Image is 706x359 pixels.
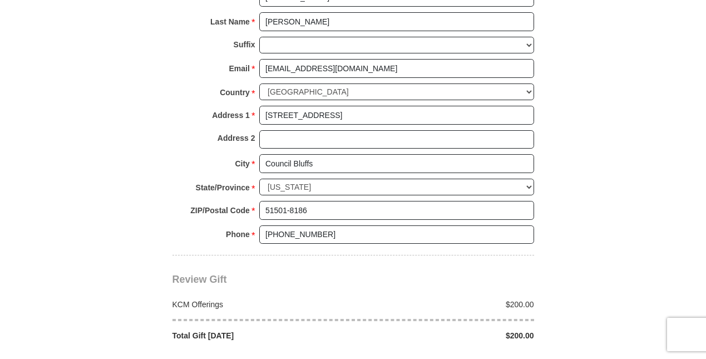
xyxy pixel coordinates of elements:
[220,85,250,100] strong: Country
[196,180,250,195] strong: State/Province
[353,299,540,310] div: $200.00
[210,14,250,29] strong: Last Name
[172,274,227,285] span: Review Gift
[226,227,250,242] strong: Phone
[166,299,353,310] div: KCM Offerings
[166,330,353,341] div: Total Gift [DATE]
[212,107,250,123] strong: Address 1
[235,156,249,171] strong: City
[218,130,255,146] strong: Address 2
[353,330,540,341] div: $200.00
[190,203,250,218] strong: ZIP/Postal Code
[229,61,250,76] strong: Email
[234,37,255,52] strong: Suffix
